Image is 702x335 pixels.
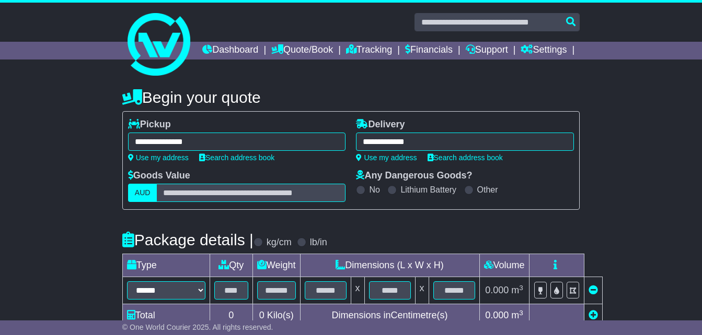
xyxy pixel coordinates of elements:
span: m [511,285,523,295]
label: No [369,185,379,195]
td: x [415,277,429,304]
td: Qty [210,254,252,277]
td: x [351,277,364,304]
td: Type [122,254,210,277]
td: Dimensions (L x W x H) [300,254,479,277]
label: Other [477,185,498,195]
a: Add new item [589,310,598,320]
a: Settings [521,42,567,59]
label: Delivery [356,119,405,130]
span: 0.000 [485,310,509,320]
a: Dashboard [202,42,258,59]
label: Pickup [128,119,171,130]
label: Lithium Battery [400,185,456,195]
a: Remove this item [589,285,598,295]
td: Volume [479,254,529,277]
sup: 3 [519,309,523,317]
label: Goods Value [128,170,190,182]
label: AUD [128,184,157,202]
h4: Begin your quote [122,89,580,106]
a: Use my address [128,153,189,162]
sup: 3 [519,284,523,292]
span: © One World Courier 2025. All rights reserved. [122,323,273,331]
h4: Package details | [122,231,254,248]
span: 0.000 [485,285,509,295]
td: Kilo(s) [252,304,300,327]
a: Use my address [356,153,417,162]
a: Quote/Book [271,42,333,59]
td: Total [122,304,210,327]
td: Dimensions in Centimetre(s) [300,304,479,327]
a: Search address book [428,153,503,162]
a: Tracking [346,42,392,59]
a: Financials [405,42,453,59]
label: Any Dangerous Goods? [356,170,472,182]
label: lb/in [310,237,327,248]
a: Search address book [199,153,274,162]
span: m [511,310,523,320]
span: 0 [259,310,264,320]
td: Weight [252,254,300,277]
a: Support [466,42,508,59]
label: kg/cm [267,237,292,248]
td: 0 [210,304,252,327]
